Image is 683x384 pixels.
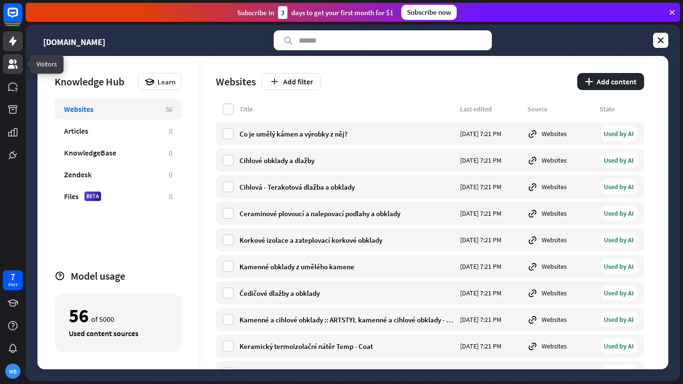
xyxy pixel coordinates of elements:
div: [DATE] 7:21 PM [460,289,522,297]
div: Used by AI [601,179,637,194]
span: Learn [157,77,175,86]
div: Korkové izolace a zateplovací korkové obklady [240,236,454,245]
div: [DATE] 7:21 PM [460,342,522,350]
div: Used by AI [601,232,637,247]
div: Files [64,192,79,201]
div: Websites [216,75,256,88]
div: [DATE] 7:21 PM [460,129,522,138]
div: [DATE] 7:21 PM [460,156,522,165]
div: Articles [64,126,88,136]
div: Used by AI [601,259,637,274]
div: 56 [166,105,172,114]
div: Websites [527,128,594,139]
div: Source [527,105,594,113]
div: Subscribe in days to get your first month for $1 [237,6,394,19]
div: [DATE] 7:21 PM [460,209,522,218]
div: [DATE] 7:21 PM [460,368,522,377]
div: Subscribe now [401,5,457,20]
div: Co je umělý kámen a výrobky z něj? [240,129,454,138]
div: Keramický termoizolační nátěr Temp - Coat [240,342,454,351]
div: 0 [169,192,172,201]
div: Used by AI [601,126,637,141]
div: Ceraminové plovoucí a nalepovací podlahy a obklady [240,209,454,218]
div: Websites [527,288,594,298]
div: Čedičové dlažby a obklady [240,289,454,298]
div: [DATE] 7:21 PM [460,236,522,244]
div: Websites [527,235,594,245]
div: days [8,281,18,288]
div: 7 [10,273,15,281]
div: Kamenné obklady z umělého kamene [240,262,454,271]
div: Websites [64,104,93,114]
div: Websites [527,208,594,219]
div: Used by AI [601,206,637,221]
div: of 5000 [69,308,167,324]
div: Websites [527,367,594,378]
button: Open LiveChat chat widget [8,4,36,32]
div: 0 [169,170,172,179]
div: Websites [527,261,594,272]
div: [DATE] 7:21 PM [460,315,522,324]
div: 0 [169,127,172,136]
div: Used by AI [601,285,637,301]
div: [DATE] 7:21 PM [460,262,522,271]
div: State [600,105,637,113]
div: Websites [527,341,594,351]
a: 7 days [3,270,23,290]
div: 0 [169,148,172,157]
div: Zendesk [64,170,92,179]
button: Add filter [261,73,321,90]
div: Used by AI [601,312,637,327]
div: Cihlové obklady a dlažby [240,156,454,165]
div: Kamenné a cihlové obklady :: ARTSTYL kamenné a cihlové obklady - dlažby, podlahy a korkové izolac... [240,315,454,324]
div: [DATE] 7:21 PM [460,183,522,191]
div: 56 [69,308,89,324]
div: MB [5,364,20,379]
div: Used by AI [601,338,637,354]
div: 3 [278,6,287,19]
button: plusAdd content [577,73,644,90]
div: BETA [84,192,101,201]
div: Websites [527,155,594,165]
div: Title [240,105,454,113]
div: Websites [527,314,594,325]
div: Websites [527,182,594,192]
div: Ceraminové plovoucí podlahy a obkladové panely [240,368,454,377]
i: plus [585,78,593,85]
div: Used by AI [601,365,637,380]
div: Knowledge Hub [55,75,133,88]
div: Model usage [71,269,182,283]
div: Last edited [460,105,522,113]
div: Used content sources [69,329,167,338]
div: Used by AI [601,153,637,168]
div: KnowledgeBase [64,148,116,157]
a: [DOMAIN_NAME] [43,30,105,50]
div: Cihlová - Terakotová dlažba a obklady [240,183,454,192]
